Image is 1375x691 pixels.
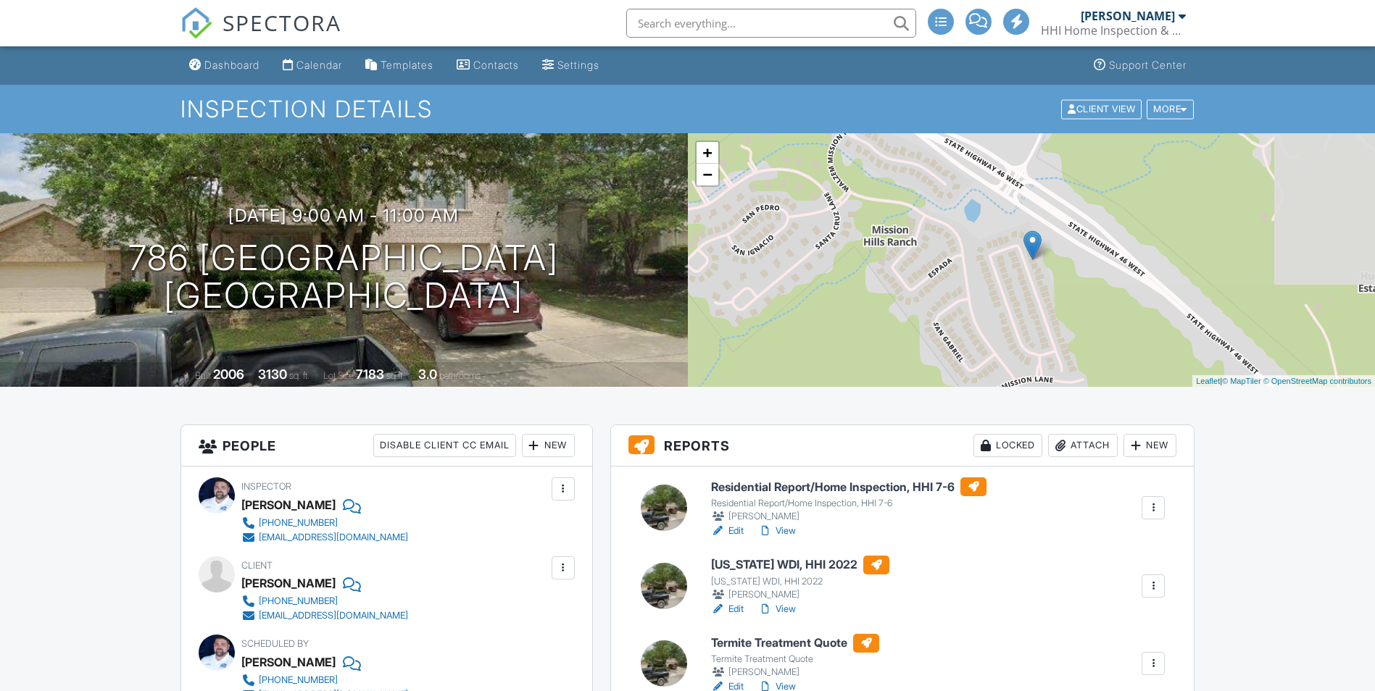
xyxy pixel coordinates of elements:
[277,52,348,79] a: Calendar
[711,477,986,496] h6: Residential Report/Home Inspection, HHI 7-6
[241,516,408,530] a: [PHONE_NUMBER]
[711,498,986,509] div: Residential Report/Home Inspection, HHI 7-6
[522,434,575,457] div: New
[228,206,459,225] h3: [DATE] 9:00 am - 11:00 am
[711,634,879,653] h6: Termite Treatment Quote
[536,52,605,79] a: Settings
[1263,377,1371,385] a: © OpenStreetMap contributors
[241,594,408,608] a: [PHONE_NUMBER]
[204,59,259,71] div: Dashboard
[289,370,310,381] span: sq. ft.
[697,164,718,185] a: Zoom out
[1088,52,1192,79] a: Support Center
[1041,23,1186,38] div: HHI Home Inspection & Pest Control
[241,651,336,673] div: [PERSON_NAME]
[557,59,599,71] div: Settings
[1048,434,1118,457] div: Attach
[259,532,408,543] div: [EMAIL_ADDRESS][DOMAIN_NAME]
[241,494,336,516] div: [PERSON_NAME]
[1147,99,1194,119] div: More
[213,367,244,382] div: 2006
[711,556,889,574] h6: [US_STATE] WDI, HHI 2022
[1123,434,1176,457] div: New
[180,20,341,50] a: SPECTORA
[323,370,354,381] span: Lot Size
[1192,375,1375,388] div: |
[258,367,287,382] div: 3130
[241,638,309,649] span: Scheduled By
[128,239,559,316] h1: 786 [GEOGRAPHIC_DATA] [GEOGRAPHIC_DATA]
[1061,99,1142,119] div: Client View
[711,602,744,616] a: Edit
[223,7,341,38] span: SPECTORA
[711,653,879,665] div: Termite Treatment Quote
[418,367,437,382] div: 3.0
[180,7,212,39] img: The Best Home Inspection Software - Spectora
[697,142,718,164] a: Zoom in
[360,52,439,79] a: Templates
[711,665,879,679] div: [PERSON_NAME]
[711,576,889,587] div: [US_STATE] WDI, HHI 2022
[241,560,273,571] span: Client
[373,434,516,457] div: Disable Client CC Email
[1222,377,1261,385] a: © MapTiler
[758,602,796,616] a: View
[183,52,265,79] a: Dashboard
[181,425,592,466] h3: People
[259,674,338,686] div: [PHONE_NUMBER]
[758,524,796,538] a: View
[711,556,889,602] a: [US_STATE] WDI, HHI 2022 [US_STATE] WDI, HHI 2022 [PERSON_NAME]
[241,572,336,594] div: [PERSON_NAME]
[259,517,338,529] div: [PHONE_NUMBER]
[1196,377,1220,385] a: Leaflet
[241,608,408,623] a: [EMAIL_ADDRESS][DOMAIN_NAME]
[180,96,1195,122] h1: Inspection Details
[711,509,986,524] div: [PERSON_NAME]
[241,481,291,492] span: Inspector
[711,477,986,524] a: Residential Report/Home Inspection, HHI 7-6 Residential Report/Home Inspection, HHI 7-6 [PERSON_N...
[259,595,338,607] div: [PHONE_NUMBER]
[611,425,1195,466] h3: Reports
[296,59,342,71] div: Calendar
[626,9,916,38] input: Search everything...
[439,370,481,381] span: bathrooms
[241,673,408,687] a: [PHONE_NUMBER]
[451,52,525,79] a: Contacts
[1060,103,1145,114] a: Client View
[259,610,408,621] div: [EMAIL_ADDRESS][DOMAIN_NAME]
[711,524,744,538] a: Edit
[711,587,889,602] div: [PERSON_NAME]
[1081,9,1175,23] div: [PERSON_NAME]
[711,634,879,680] a: Termite Treatment Quote Termite Treatment Quote [PERSON_NAME]
[386,370,404,381] span: sq.ft.
[195,370,211,381] span: Built
[473,59,519,71] div: Contacts
[241,530,408,545] a: [EMAIL_ADDRESS][DOMAIN_NAME]
[381,59,433,71] div: Templates
[356,367,384,382] div: 7183
[973,434,1042,457] div: Locked
[1109,59,1187,71] div: Support Center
